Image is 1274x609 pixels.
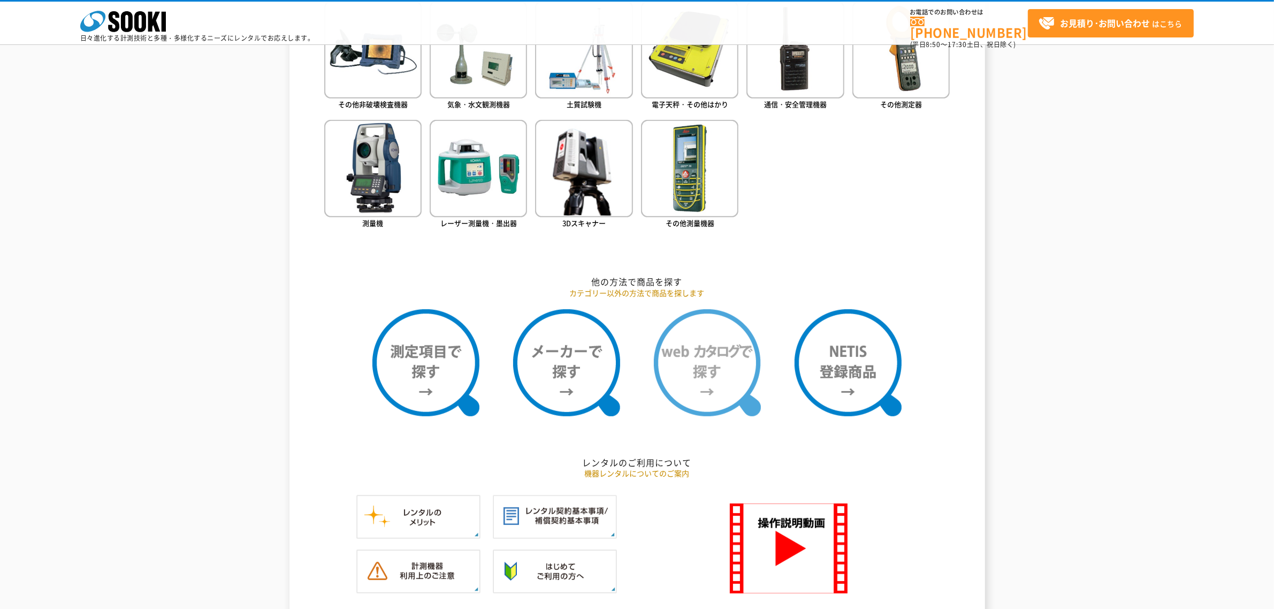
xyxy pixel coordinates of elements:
a: [PHONE_NUMBER] [910,17,1028,39]
p: 機器レンタルについてのご案内 [324,468,950,479]
img: その他測定器 [852,1,950,98]
span: その他測定器 [880,99,922,109]
img: メーカーで探す [513,309,620,416]
a: レーザー測量機・墨出器 [430,120,527,231]
a: その他測量機器 [641,120,738,231]
img: 電子天秤・その他はかり [641,1,738,98]
span: 測量機 [362,218,383,228]
a: はじめてご利用の方へ [493,582,617,592]
p: カテゴリー以外の方法で商品を探します [324,287,950,299]
img: webカタログで探す [654,309,761,416]
span: 8:50 [926,40,941,49]
span: その他測量機器 [666,218,714,228]
img: 計測機器ご利用上のご注意 [356,550,480,593]
a: 計測機器ご利用上のご注意 [356,582,480,592]
span: 17:30 [948,40,967,49]
a: 気象・水文観測機器 [430,1,527,112]
a: レンタル契約基本事項／補償契約基本事項 [493,528,617,538]
a: 電子天秤・その他はかり [641,1,738,112]
img: 土質試験機 [535,1,632,98]
a: その他非破壊検査機器 [324,1,422,112]
a: レンタルのメリット [356,528,480,538]
img: 測定項目で探す [372,309,479,416]
img: レンタル契約基本事項／補償契約基本事項 [493,495,617,539]
span: その他非破壊検査機器 [338,99,408,109]
span: 3Dスキャナー [562,218,606,228]
img: 気象・水文観測機器 [430,1,527,98]
span: 通信・安全管理機器 [764,99,827,109]
a: 土質試験機 [535,1,632,112]
img: レンタルのメリット [356,495,480,539]
a: 測量機 [324,120,422,231]
a: 3Dスキャナー [535,120,632,231]
img: 測量機 [324,120,422,217]
img: その他測量機器 [641,120,738,217]
span: レーザー測量機・墨出器 [440,218,517,228]
h2: 他の方法で商品を探す [324,276,950,287]
img: NETIS登録商品 [795,309,902,416]
a: お見積り･お問い合わせはこちら [1028,9,1194,37]
img: レーザー測量機・墨出器 [430,120,527,217]
span: (平日 ～ 土日、祝日除く) [910,40,1016,49]
span: 電子天秤・その他はかり [652,99,728,109]
img: その他非破壊検査機器 [324,1,422,98]
a: その他測定器 [852,1,950,112]
h2: レンタルのご利用について [324,457,950,468]
p: 日々進化する計測技術と多種・多様化するニーズにレンタルでお応えします。 [80,35,315,41]
img: SOOKI 操作説明動画 [730,504,848,593]
img: 通信・安全管理機器 [746,1,844,98]
img: 3Dスキャナー [535,120,632,217]
span: 土質試験機 [567,99,601,109]
span: はこちら [1039,16,1182,32]
span: 気象・水文観測機器 [447,99,510,109]
span: お電話でのお問い合わせは [910,9,1028,16]
img: はじめてご利用の方へ [493,550,617,593]
strong: お見積り･お問い合わせ [1060,17,1150,29]
a: 通信・安全管理機器 [746,1,844,112]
